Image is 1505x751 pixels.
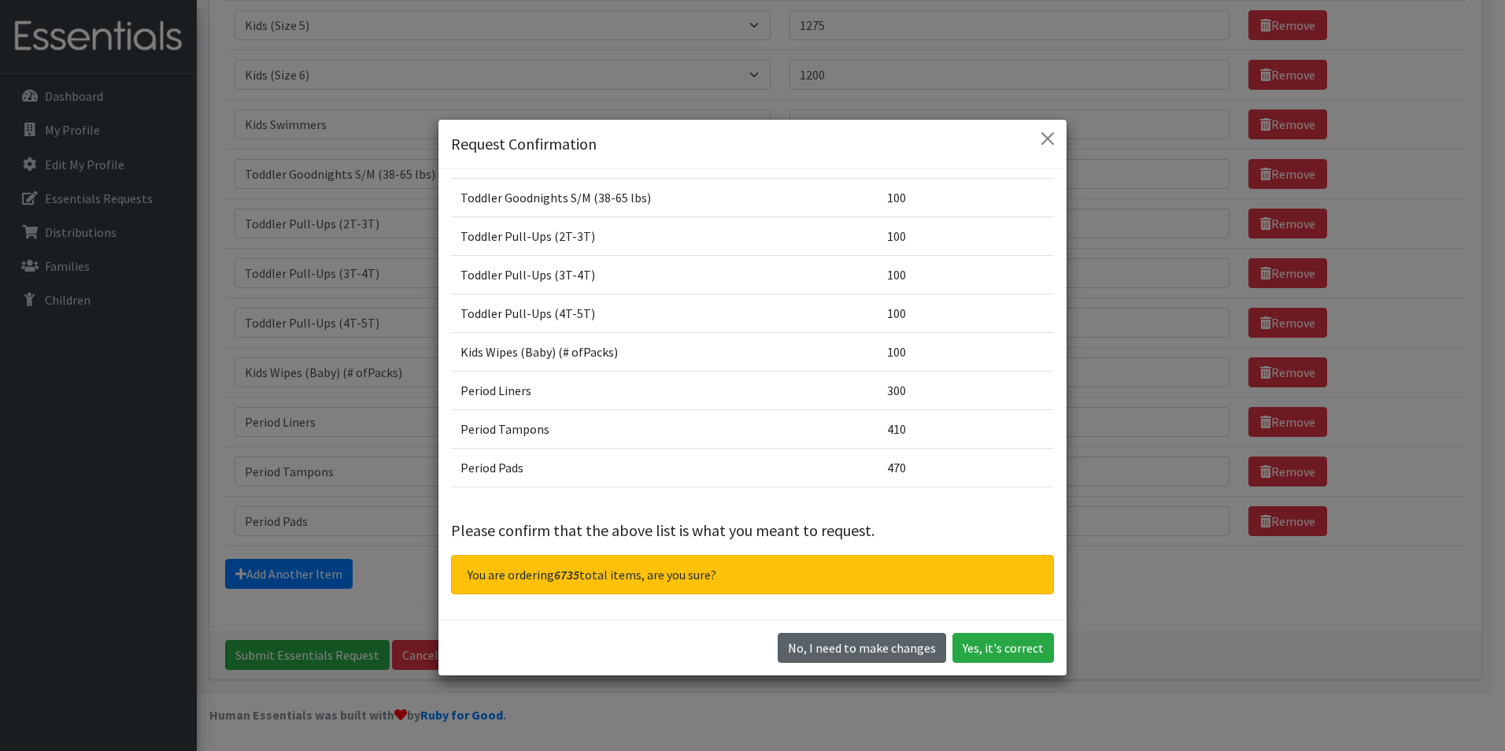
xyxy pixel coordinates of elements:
[778,633,946,663] button: No I need to make changes
[878,332,1054,371] td: 100
[451,178,878,216] td: Toddler Goodnights S/M (38-65 lbs)
[451,371,878,409] td: Period Liners
[451,294,878,332] td: Toddler Pull-Ups (4T-5T)
[451,332,878,371] td: Kids Wipes (Baby) (# ofPacks)
[1035,126,1060,151] button: Close
[554,567,579,583] span: 6735
[451,216,878,255] td: Toddler Pull-Ups (2T-3T)
[451,448,878,486] td: Period Pads
[451,519,1054,542] p: Please confirm that the above list is what you meant to request.
[878,294,1054,332] td: 100
[878,216,1054,255] td: 100
[878,448,1054,486] td: 470
[451,255,878,294] td: Toddler Pull-Ups (3T-4T)
[952,633,1054,663] button: Yes, it's correct
[878,371,1054,409] td: 300
[878,178,1054,216] td: 100
[878,409,1054,448] td: 410
[451,132,597,156] h5: Request Confirmation
[878,255,1054,294] td: 100
[451,409,878,448] td: Period Tampons
[451,555,1054,594] div: You are ordering total items, are you sure?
